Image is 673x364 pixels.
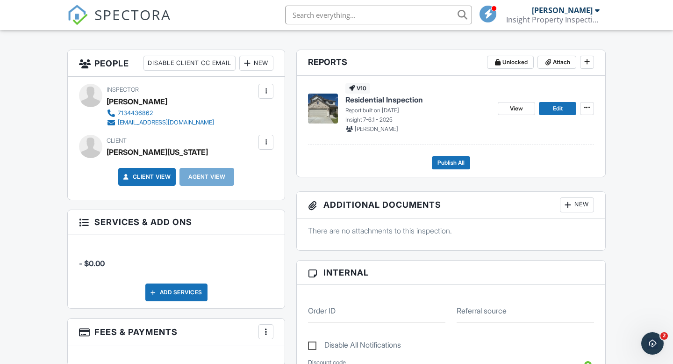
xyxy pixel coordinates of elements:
img: The Best Home Inspection Software - Spectora [67,5,88,25]
label: Disable All Notifications [308,341,401,352]
h3: Fees & Payments [68,319,285,345]
span: Client [107,137,127,144]
iframe: Intercom live chat [641,332,664,355]
a: Client View [122,172,171,182]
div: [EMAIL_ADDRESS][DOMAIN_NAME] [118,119,214,126]
div: New [560,197,594,212]
div: [PERSON_NAME] [107,95,167,109]
h3: Services & Add ons [68,210,285,234]
p: There are no attachments to this inspection. [308,226,594,236]
span: SPECTORA [94,5,171,24]
div: New [239,56,273,71]
a: 7134436862 [107,109,214,118]
h3: People [68,50,285,77]
div: [PERSON_NAME][US_STATE] [107,145,208,159]
div: Insight Property Inspections [506,15,600,24]
span: 2 [660,332,668,340]
span: - $0.00 [79,259,105,268]
a: [EMAIL_ADDRESS][DOMAIN_NAME] [107,118,214,127]
label: Order ID [308,306,336,316]
div: [PERSON_NAME] [532,6,593,15]
span: Inspector [107,86,139,93]
label: Referral source [457,306,507,316]
h3: Additional Documents [297,192,605,218]
input: Search everything... [285,6,472,24]
div: Add Services [145,284,208,301]
h3: Internal [297,261,605,285]
div: 7134436862 [118,109,153,117]
a: SPECTORA [67,13,171,32]
div: Disable Client CC Email [143,56,236,71]
li: Manual fee: [79,241,273,276]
